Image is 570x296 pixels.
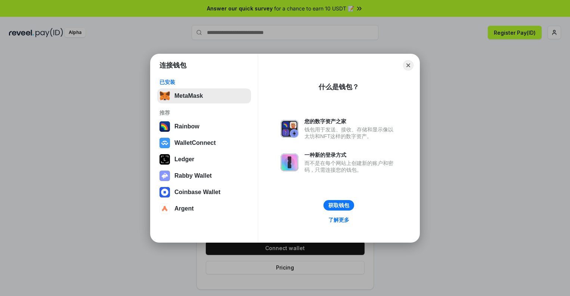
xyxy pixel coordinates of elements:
button: 获取钱包 [323,200,354,211]
div: Rabby Wallet [174,172,212,179]
button: Rabby Wallet [157,168,251,183]
img: svg+xml,%3Csvg%20width%3D%2228%22%20height%3D%2228%22%20viewBox%3D%220%200%2028%2028%22%20fill%3D... [159,203,170,214]
img: svg+xml,%3Csvg%20width%3D%2228%22%20height%3D%2228%22%20viewBox%3D%220%200%2028%2028%22%20fill%3D... [159,138,170,148]
div: WalletConnect [174,140,216,146]
h1: 连接钱包 [159,61,186,70]
button: WalletConnect [157,135,251,150]
a: 了解更多 [324,215,354,225]
div: Argent [174,205,194,212]
button: Ledger [157,152,251,167]
div: 钱包用于发送、接收、存储和显示像以太坊和NFT这样的数字资产。 [304,126,397,140]
div: Rainbow [174,123,199,130]
div: 推荐 [159,109,249,116]
button: Close [403,60,413,71]
div: 已安装 [159,79,249,85]
img: svg+xml,%3Csvg%20xmlns%3D%22http%3A%2F%2Fwww.w3.org%2F2000%2Fsvg%22%20width%3D%2228%22%20height%3... [159,154,170,165]
div: 您的数字资产之家 [304,118,397,125]
div: Coinbase Wallet [174,189,220,196]
button: Rainbow [157,119,251,134]
div: 什么是钱包？ [319,82,359,91]
div: 而不是在每个网站上创建新的账户和密码，只需连接您的钱包。 [304,160,397,173]
button: Argent [157,201,251,216]
img: svg+xml,%3Csvg%20width%3D%22120%22%20height%3D%22120%22%20viewBox%3D%220%200%20120%20120%22%20fil... [159,121,170,132]
button: Coinbase Wallet [157,185,251,200]
img: svg+xml,%3Csvg%20width%3D%2228%22%20height%3D%2228%22%20viewBox%3D%220%200%2028%2028%22%20fill%3D... [159,187,170,197]
div: Ledger [174,156,194,163]
img: svg+xml,%3Csvg%20xmlns%3D%22http%3A%2F%2Fwww.w3.org%2F2000%2Fsvg%22%20fill%3D%22none%22%20viewBox... [281,153,298,171]
div: 获取钱包 [328,202,349,209]
div: 一种新的登录方式 [304,152,397,158]
img: svg+xml,%3Csvg%20fill%3D%22none%22%20height%3D%2233%22%20viewBox%3D%220%200%2035%2033%22%20width%... [159,91,170,101]
div: MetaMask [174,93,203,99]
img: svg+xml,%3Csvg%20xmlns%3D%22http%3A%2F%2Fwww.w3.org%2F2000%2Fsvg%22%20fill%3D%22none%22%20viewBox... [159,171,170,181]
img: svg+xml,%3Csvg%20xmlns%3D%22http%3A%2F%2Fwww.w3.org%2F2000%2Fsvg%22%20fill%3D%22none%22%20viewBox... [281,120,298,138]
button: MetaMask [157,88,251,103]
div: 了解更多 [328,216,349,223]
